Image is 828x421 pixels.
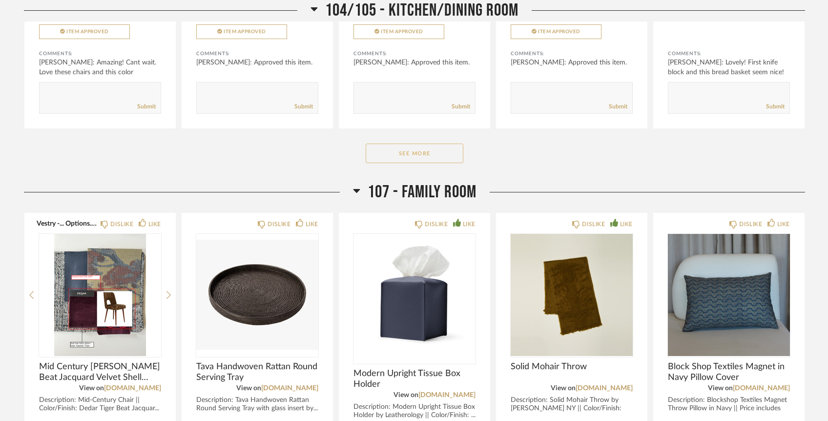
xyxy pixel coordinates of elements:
span: View on [79,385,104,392]
img: undefined [39,234,161,356]
a: Submit [609,103,627,111]
img: undefined [511,234,633,356]
a: [DOMAIN_NAME] [261,385,318,392]
div: Comments: [353,49,476,59]
div: [PERSON_NAME]: Amazing! Cant wait. Love these chairs and this color [39,58,161,77]
div: [PERSON_NAME]: Lovely! First knife block and this bread basket seem nice! [668,58,790,77]
button: Item Approved [196,24,287,39]
img: undefined [196,234,318,356]
span: Item Approved [538,29,580,34]
span: View on [708,385,733,392]
div: DISLIKE [739,219,762,229]
a: [DOMAIN_NAME] [733,385,790,392]
div: Description: Solid Mohair Throw by [PERSON_NAME] NY || Color/Finish: Bronze || P... [511,396,633,421]
div: [PERSON_NAME]: Approved this item. [196,58,318,67]
span: Mid Century [PERSON_NAME] Beat Jacquard Velvet Shell Chair, [GEOGRAPHIC_DATA], 1960s [39,361,161,383]
span: View on [393,392,418,399]
button: Item Approved [511,24,601,39]
a: Submit [294,103,313,111]
span: 107 - Family Room [368,182,476,203]
button: Vestry -... Options.pdf [37,219,98,227]
div: Comments: [511,49,633,59]
div: Description: Tava Handwoven Rattan Round Serving Tray with glass insert by... [196,396,318,413]
button: Item Approved [39,24,130,39]
span: Tava Handwoven Rattan Round Serving Tray [196,361,318,383]
div: LIKE [148,219,161,229]
div: Description: Blockshop Textiles Magnet Throw Pillow in Navy || Price includes d... [668,396,790,421]
div: DISLIKE [268,219,290,229]
span: Modern Upright Tissue Box Holder [353,368,476,390]
div: Description: Mid-Century Chair || Color/Finish: Dedar Tiger Beat Jacquar... [39,396,161,413]
a: Submit [766,103,785,111]
a: [DOMAIN_NAME] [104,385,161,392]
a: Submit [452,103,470,111]
a: [DOMAIN_NAME] [576,385,633,392]
div: LIKE [306,219,318,229]
div: Description: Modern Upright Tissue Box Holder by Leatherology || Color/Finish: ... [353,403,476,420]
div: LIKE [620,219,633,229]
span: Item Approved [66,29,109,34]
span: Block Shop Textiles Magnet in Navy Pillow Cover [668,361,790,383]
div: DISLIKE [110,219,133,229]
div: [PERSON_NAME]: Approved this item. [511,58,633,67]
div: Comments: [196,49,318,59]
img: undefined [668,234,790,356]
div: LIKE [777,219,790,229]
span: View on [236,385,261,392]
div: Comments: [39,49,161,59]
span: Item Approved [224,29,266,34]
button: See More [366,144,463,163]
div: DISLIKE [425,219,448,229]
div: Comments: [668,49,790,59]
span: Solid Mohair Throw [511,361,633,372]
a: Submit [137,103,156,111]
div: LIKE [463,219,476,229]
span: Item Approved [381,29,423,34]
div: 0 [353,234,476,356]
button: Item Approved [353,24,444,39]
img: undefined [353,234,476,356]
a: [DOMAIN_NAME] [418,392,476,399]
div: DISLIKE [582,219,605,229]
span: View on [551,385,576,392]
div: [PERSON_NAME]: Approved this item. [353,58,476,67]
